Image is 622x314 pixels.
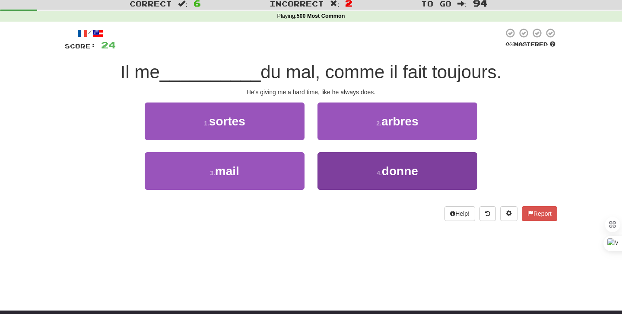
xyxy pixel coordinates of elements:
[65,28,116,38] div: /
[504,41,557,48] div: Mastered
[317,103,477,140] button: 2.arbres
[382,164,418,178] span: donne
[160,62,261,82] span: __________
[209,115,245,128] span: sortes
[210,170,215,176] small: 3 .
[65,88,557,96] div: He's giving me a hard time, like he always does.
[145,152,305,190] button: 3.mail
[204,120,209,127] small: 1 .
[260,62,501,82] span: du mal, comme il fait toujours.
[479,206,496,221] button: Round history (alt+y)
[376,120,381,127] small: 2 .
[505,41,514,48] span: 0 %
[317,152,477,190] button: 4.donne
[215,164,239,178] span: mail
[381,115,419,128] span: arbres
[145,103,305,140] button: 1.sortes
[121,62,160,82] span: Il me
[65,42,96,50] span: Score:
[101,39,116,50] span: 24
[444,206,475,221] button: Help!
[296,13,345,19] strong: 500 Most Common
[522,206,557,221] button: Report
[377,170,382,176] small: 4 .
